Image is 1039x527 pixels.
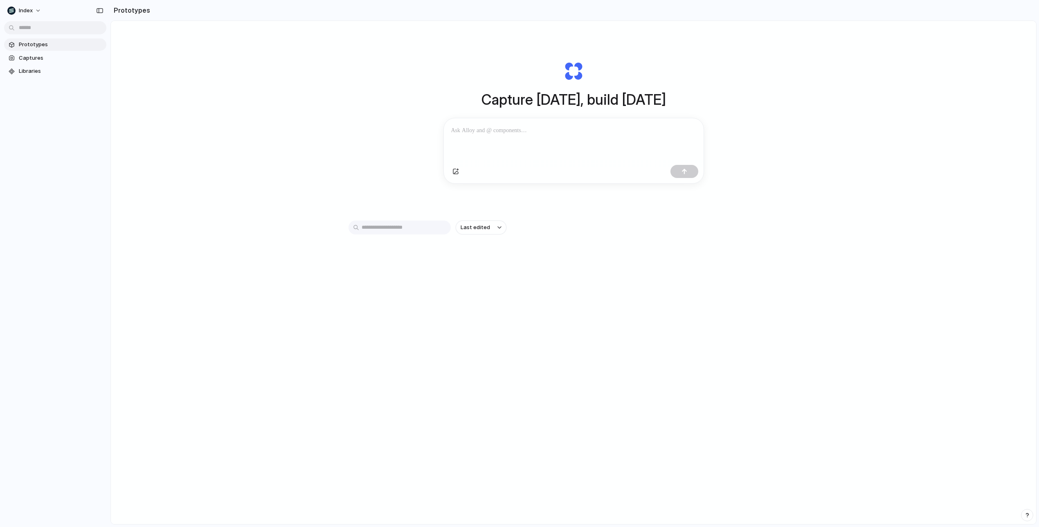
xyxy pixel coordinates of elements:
[110,5,150,15] h2: Prototypes
[19,54,103,62] span: Captures
[19,67,103,75] span: Libraries
[481,89,666,110] h1: Capture [DATE], build [DATE]
[4,65,106,77] a: Libraries
[4,38,106,51] a: Prototypes
[19,41,103,49] span: Prototypes
[19,7,33,15] span: Index
[4,52,106,64] a: Captures
[456,221,506,234] button: Last edited
[461,223,490,232] span: Last edited
[4,4,45,17] button: Index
